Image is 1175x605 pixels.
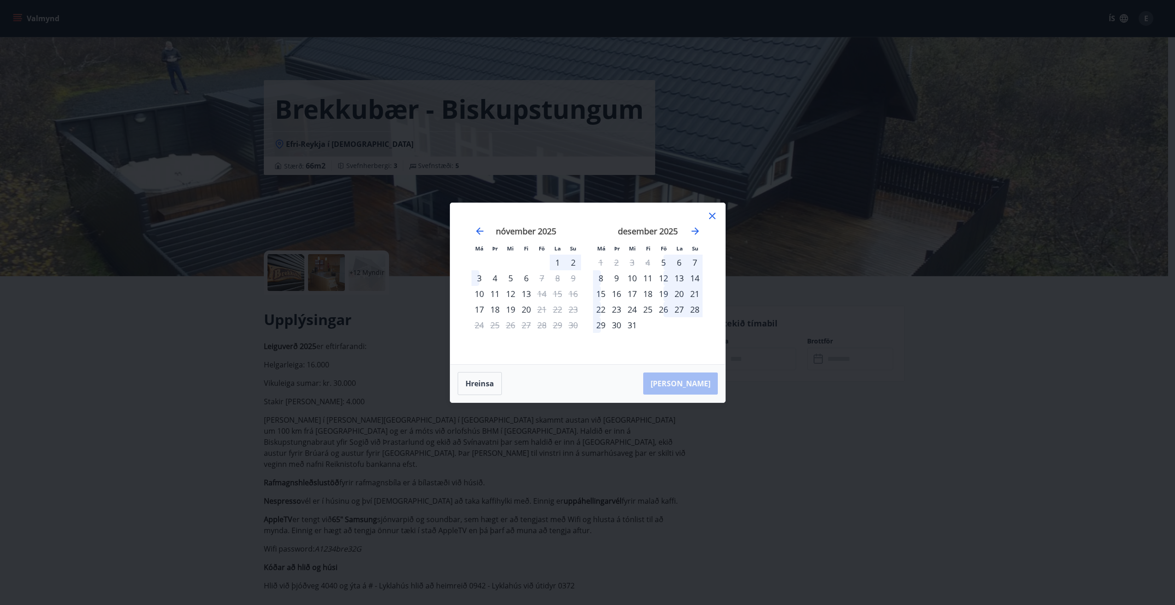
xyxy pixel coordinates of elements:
td: Choose miðvikudagur, 24. desember 2025 as your check-in date. It’s available. [624,302,640,317]
div: Aðeins innritun í boði [471,302,487,317]
div: 13 [518,286,534,302]
td: Choose fimmtudagur, 25. desember 2025 as your check-in date. It’s available. [640,302,656,317]
div: 9 [609,270,624,286]
div: 4 [487,270,503,286]
td: Choose laugardagur, 1. nóvember 2025 as your check-in date. It’s available. [550,255,565,270]
small: Su [570,245,576,252]
td: Choose mánudagur, 8. desember 2025 as your check-in date. It’s available. [593,270,609,286]
div: 16 [609,286,624,302]
div: 11 [487,286,503,302]
td: Choose fimmtudagur, 6. nóvember 2025 as your check-in date. It’s available. [518,270,534,286]
td: Choose sunnudagur, 21. desember 2025 as your check-in date. It’s available. [687,286,703,302]
td: Choose miðvikudagur, 12. nóvember 2025 as your check-in date. It’s available. [503,286,518,302]
td: Choose fimmtudagur, 11. desember 2025 as your check-in date. It’s available. [640,270,656,286]
td: Choose miðvikudagur, 31. desember 2025 as your check-in date. It’s available. [624,317,640,333]
small: Fö [661,245,667,252]
div: 26 [656,302,671,317]
div: 30 [609,317,624,333]
div: 1 [550,255,565,270]
td: Choose fimmtudagur, 13. nóvember 2025 as your check-in date. It’s available. [518,286,534,302]
small: La [676,245,683,252]
td: Choose mánudagur, 3. nóvember 2025 as your check-in date. It’s available. [471,270,487,286]
td: Not available. laugardagur, 22. nóvember 2025 [550,302,565,317]
button: Hreinsa [458,372,502,395]
td: Not available. sunnudagur, 23. nóvember 2025 [565,302,581,317]
div: 20 [671,286,687,302]
div: 14 [687,270,703,286]
td: Not available. föstudagur, 7. nóvember 2025 [534,270,550,286]
div: 18 [640,286,656,302]
td: Choose fimmtudagur, 18. desember 2025 as your check-in date. It’s available. [640,286,656,302]
td: Not available. miðvikudagur, 26. nóvember 2025 [503,317,518,333]
td: Not available. mánudagur, 24. nóvember 2025 [471,317,487,333]
td: Choose laugardagur, 13. desember 2025 as your check-in date. It’s available. [671,270,687,286]
td: Not available. föstudagur, 21. nóvember 2025 [534,302,550,317]
td: Choose föstudagur, 26. desember 2025 as your check-in date. It’s available. [656,302,671,317]
small: La [554,245,561,252]
td: Choose þriðjudagur, 30. desember 2025 as your check-in date. It’s available. [609,317,624,333]
td: Choose föstudagur, 5. desember 2025 as your check-in date. It’s available. [656,255,671,270]
div: 23 [609,302,624,317]
td: Choose föstudagur, 12. desember 2025 as your check-in date. It’s available. [656,270,671,286]
div: 28 [687,302,703,317]
div: 12 [503,286,518,302]
td: Choose þriðjudagur, 23. desember 2025 as your check-in date. It’s available. [609,302,624,317]
small: Þr [614,245,620,252]
td: Not available. sunnudagur, 9. nóvember 2025 [565,270,581,286]
td: Choose þriðjudagur, 9. desember 2025 as your check-in date. It’s available. [609,270,624,286]
div: 7 [687,255,703,270]
div: Aðeins innritun í boði [656,255,671,270]
td: Choose mánudagur, 10. nóvember 2025 as your check-in date. It’s available. [471,286,487,302]
td: Choose mánudagur, 17. nóvember 2025 as your check-in date. It’s available. [471,302,487,317]
td: Choose sunnudagur, 28. desember 2025 as your check-in date. It’s available. [687,302,703,317]
td: Choose þriðjudagur, 18. nóvember 2025 as your check-in date. It’s available. [487,302,503,317]
td: Choose miðvikudagur, 19. nóvember 2025 as your check-in date. It’s available. [503,302,518,317]
td: Choose fimmtudagur, 20. nóvember 2025 as your check-in date. It’s available. [518,302,534,317]
td: Choose miðvikudagur, 5. nóvember 2025 as your check-in date. It’s available. [503,270,518,286]
small: Fi [524,245,529,252]
td: Choose mánudagur, 22. desember 2025 as your check-in date. It’s available. [593,302,609,317]
div: 15 [593,286,609,302]
div: Aðeins innritun í boði [471,286,487,302]
td: Choose mánudagur, 15. desember 2025 as your check-in date. It’s available. [593,286,609,302]
td: Choose mánudagur, 29. desember 2025 as your check-in date. It’s available. [593,317,609,333]
div: Aðeins útritun í boði [534,302,550,317]
div: 17 [624,286,640,302]
div: 29 [593,317,609,333]
td: Not available. miðvikudagur, 3. desember 2025 [624,255,640,270]
td: Not available. föstudagur, 28. nóvember 2025 [534,317,550,333]
td: Choose þriðjudagur, 16. desember 2025 as your check-in date. It’s available. [609,286,624,302]
div: 12 [656,270,671,286]
td: Not available. þriðjudagur, 2. desember 2025 [609,255,624,270]
small: Má [597,245,605,252]
td: Not available. föstudagur, 14. nóvember 2025 [534,286,550,302]
strong: desember 2025 [618,226,678,237]
div: 19 [656,286,671,302]
div: 2 [565,255,581,270]
div: 6 [518,270,534,286]
small: Mi [507,245,514,252]
td: Not available. fimmtudagur, 27. nóvember 2025 [518,317,534,333]
div: 20 [518,302,534,317]
div: 10 [624,270,640,286]
td: Not available. sunnudagur, 30. nóvember 2025 [565,317,581,333]
div: 18 [487,302,503,317]
div: 31 [624,317,640,333]
td: Not available. mánudagur, 1. desember 2025 [593,255,609,270]
small: Þr [492,245,498,252]
td: Choose sunnudagur, 7. desember 2025 as your check-in date. It’s available. [687,255,703,270]
div: 21 [687,286,703,302]
div: Move backward to switch to the previous month. [474,226,485,237]
small: Su [692,245,698,252]
td: Not available. laugardagur, 15. nóvember 2025 [550,286,565,302]
div: Aðeins útritun í boði [534,286,550,302]
div: 8 [593,270,609,286]
td: Choose laugardagur, 27. desember 2025 as your check-in date. It’s available. [671,302,687,317]
td: Choose laugardagur, 20. desember 2025 as your check-in date. It’s available. [671,286,687,302]
td: Choose sunnudagur, 14. desember 2025 as your check-in date. It’s available. [687,270,703,286]
small: Fö [539,245,545,252]
div: 27 [671,302,687,317]
div: Move forward to switch to the next month. [690,226,701,237]
div: Calendar [461,214,714,353]
td: Not available. sunnudagur, 16. nóvember 2025 [565,286,581,302]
